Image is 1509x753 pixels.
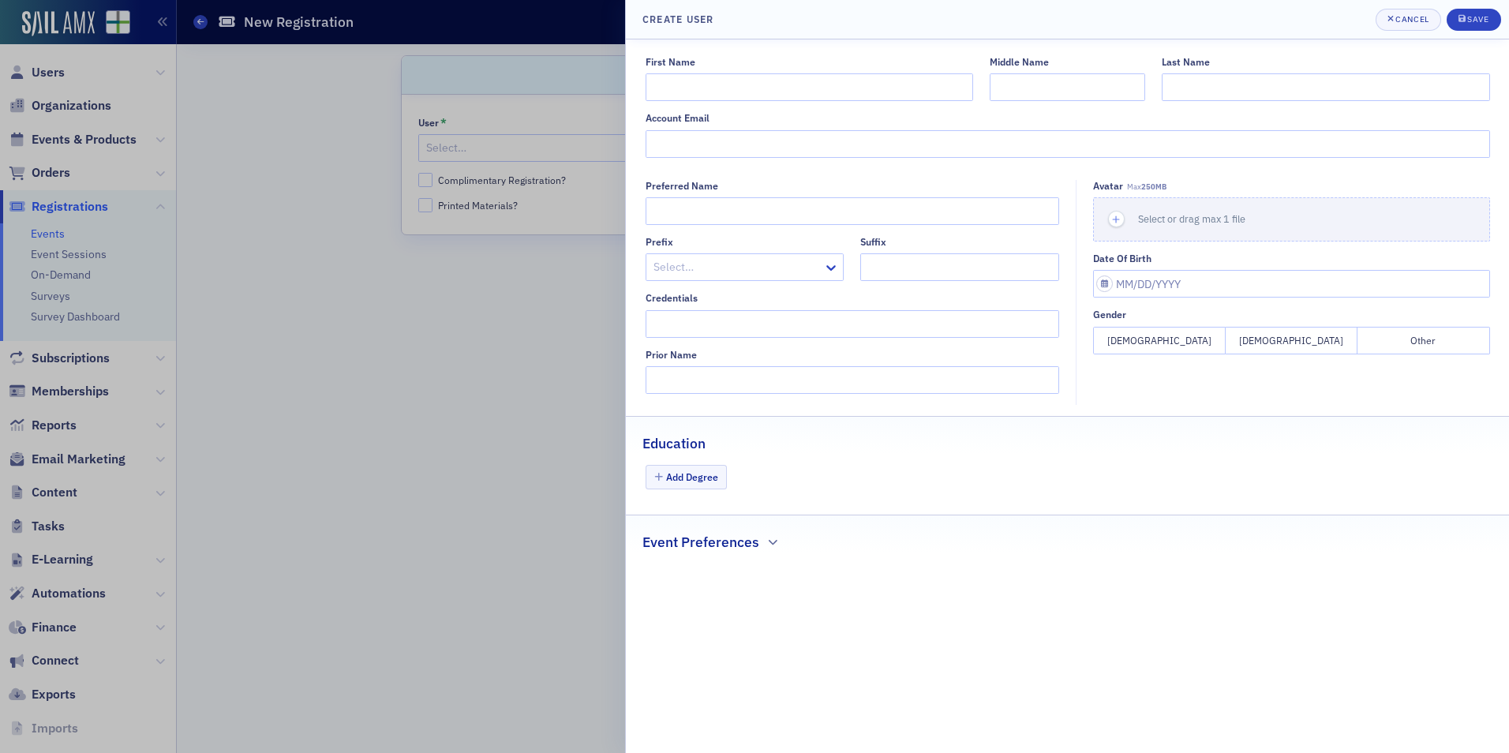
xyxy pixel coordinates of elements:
div: Last Name [1162,56,1210,68]
div: Preferred Name [646,180,718,192]
div: Suffix [860,236,886,248]
div: Gender [1093,309,1126,320]
div: First Name [646,56,695,68]
button: Other [1357,327,1490,354]
button: Cancel [1376,9,1441,31]
span: 250MB [1141,182,1166,192]
input: MM/DD/YYYY [1093,270,1490,298]
div: Account Email [646,112,710,124]
div: Save [1467,15,1488,24]
div: Date of Birth [1093,253,1151,264]
button: Save [1447,9,1501,31]
h2: Event Preferences [642,532,759,553]
button: Add Degree [646,465,728,489]
h4: Create User [642,12,713,26]
button: [DEMOGRAPHIC_DATA] [1093,327,1226,354]
div: Cancel [1395,15,1428,24]
span: Max [1127,182,1166,192]
span: Select or drag max 1 file [1138,212,1245,225]
div: Credentials [646,292,698,304]
h2: Education [642,433,706,454]
button: [DEMOGRAPHIC_DATA] [1226,327,1358,354]
div: Middle Name [990,56,1049,68]
div: Prefix [646,236,673,248]
button: Select or drag max 1 file [1093,197,1490,242]
div: Avatar [1093,180,1123,192]
div: Prior Name [646,349,697,361]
